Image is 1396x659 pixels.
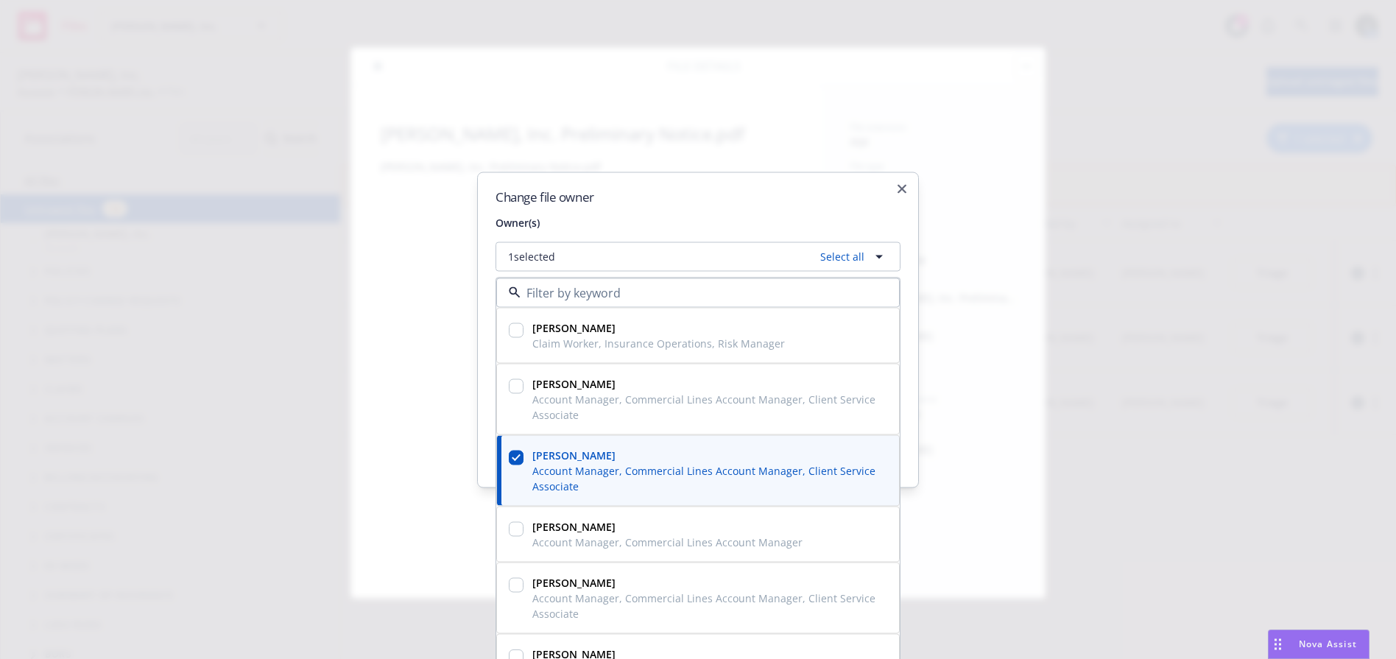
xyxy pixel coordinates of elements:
span: Account Manager, Commercial Lines Account Manager, Client Service Associate [532,590,881,621]
strong: [PERSON_NAME] [532,575,616,589]
strong: [PERSON_NAME] [532,320,616,334]
strong: [PERSON_NAME] [532,519,616,533]
span: Owner(s) [496,214,900,230]
span: Account Manager, Commercial Lines Account Manager [532,534,803,549]
a: Select all [814,249,864,264]
span: Account Manager, Commercial Lines Account Manager, Client Service Associate [532,391,881,422]
strong: [PERSON_NAME] [532,448,616,462]
h2: Change file owner [496,190,900,202]
span: Account Manager, Commercial Lines Account Manager, Client Service Associate [532,462,881,493]
span: Claim Worker, Insurance Operations, Risk Manager [532,335,785,350]
input: Filter by keyword [521,283,870,301]
span: 1 selected [508,249,555,264]
strong: [PERSON_NAME] [532,376,616,390]
button: 1selectedSelect all [496,242,900,271]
